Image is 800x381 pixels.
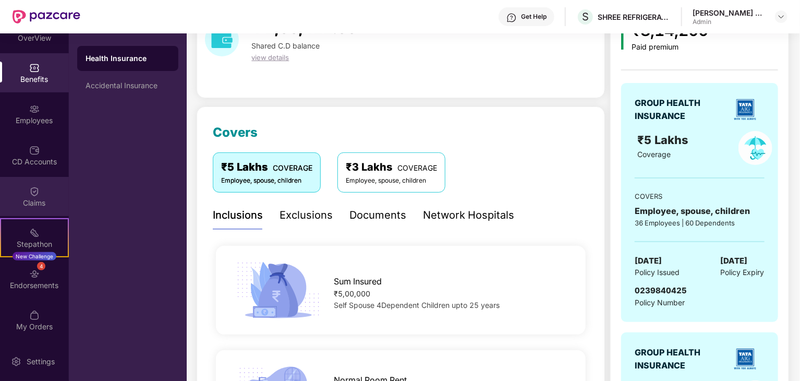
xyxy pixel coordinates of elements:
[349,207,406,223] div: Documents
[346,176,437,186] div: Employee, spouse, children
[635,267,680,278] span: Policy Issued
[521,13,547,21] div: Get Help
[334,288,569,300] div: ₹5,00,000
[86,81,170,90] div: Accidental Insurance
[273,163,312,172] span: COVERAGE
[635,97,726,123] div: GROUP HEALTH INSURANCE
[213,207,263,223] div: Inclusions
[213,125,258,140] span: Covers
[251,18,357,37] span: ₹ 2,00,412.00
[693,8,766,18] div: [PERSON_NAME] Kale
[635,346,726,372] div: GROUP HEALTH INSURANCE
[730,94,761,125] img: insurerLogo
[693,18,766,26] div: Admin
[730,343,761,375] img: insurerLogo
[638,150,671,159] span: Coverage
[635,285,687,295] span: 0239840425
[635,191,764,201] div: COVERS
[721,255,748,267] span: [DATE]
[506,13,517,23] img: svg+xml;base64,PHN2ZyBpZD0iSGVscC0zMngzMiIgeG1sbnM9Imh0dHA6Ly93d3cudzMub3JnLzIwMDAvc3ZnIiB3aWR0aD...
[582,10,589,23] span: S
[11,356,21,367] img: svg+xml;base64,PHN2ZyBpZD0iU2V0dGluZy0yMHgyMCIgeG1sbnM9Imh0dHA6Ly93d3cudzMub3JnLzIwMDAvc3ZnIiB3aW...
[221,176,312,186] div: Employee, spouse, children
[397,163,437,172] span: COVERAGE
[29,186,40,197] img: svg+xml;base64,PHN2ZyBpZD0iQ2xhaW0iIHhtbG5zPSJodHRwOi8vd3d3LnczLm9yZy8yMDAwL3N2ZyIgd2lkdGg9IjIwIi...
[37,262,45,270] div: 4
[29,63,40,73] img: svg+xml;base64,PHN2ZyBpZD0iQmVuZWZpdHMiIHhtbG5zPSJodHRwOi8vd3d3LnczLm9yZy8yMDAwL3N2ZyIgd2lkdGg9Ij...
[635,205,764,218] div: Employee, spouse, children
[635,218,764,228] div: 36 Employees | 60 Dependents
[738,131,772,165] img: policyIcon
[1,239,68,249] div: Stepathon
[29,310,40,320] img: svg+xml;base64,PHN2ZyBpZD0iTXlfT3JkZXJzIiBkYXRhLW5hbWU9Ik15IE9yZGVycyIgeG1sbnM9Imh0dHA6Ly93d3cudz...
[777,13,785,21] img: svg+xml;base64,PHN2ZyBpZD0iRHJvcGRvd24tMzJ4MzIiIHhtbG5zPSJodHRwOi8vd3d3LnczLm9yZy8yMDAwL3N2ZyIgd2...
[621,23,624,50] img: icon
[221,159,312,175] div: ₹5 Lakhs
[233,259,323,322] img: icon
[29,228,40,238] img: svg+xml;base64,PHN2ZyB4bWxucz0iaHR0cDovL3d3dy53My5vcmcvMjAwMC9zdmciIHdpZHRoPSIyMSIgaGVpZ2h0PSIyMC...
[721,267,765,278] span: Policy Expiry
[346,159,437,175] div: ₹3 Lakhs
[334,275,382,288] span: Sum Insured
[29,104,40,114] img: svg+xml;base64,PHN2ZyBpZD0iRW1wbG95ZWVzIiB4bWxucz0iaHR0cDovL3d3dy53My5vcmcvMjAwMC9zdmciIHdpZHRoPS...
[638,133,692,147] span: ₹5 Lakhs
[29,145,40,156] img: svg+xml;base64,PHN2ZyBpZD0iQ0RfQWNjb3VudHMiIGRhdGEtbmFtZT0iQ0QgQWNjb3VudHMiIHhtbG5zPSJodHRwOi8vd3...
[334,301,500,309] span: Self Spouse 4Dependent Children upto 25 years
[86,53,170,64] div: Health Insurance
[598,12,671,22] div: SHREE REFRIGERATIONS LIMITED
[251,41,320,50] span: Shared C.D balance
[29,269,40,279] img: svg+xml;base64,PHN2ZyBpZD0iRW5kb3JzZW1lbnRzIiB4bWxucz0iaHR0cDovL3d3dy53My5vcmcvMjAwMC9zdmciIHdpZH...
[205,22,239,56] img: download
[13,10,80,23] img: New Pazcare Logo
[280,207,333,223] div: Exclusions
[251,53,289,62] span: view details
[635,298,685,307] span: Policy Number
[632,43,709,52] div: Paid premium
[13,252,56,260] div: New Challenge
[23,356,58,367] div: Settings
[423,207,514,223] div: Network Hospitals
[635,255,662,267] span: [DATE]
